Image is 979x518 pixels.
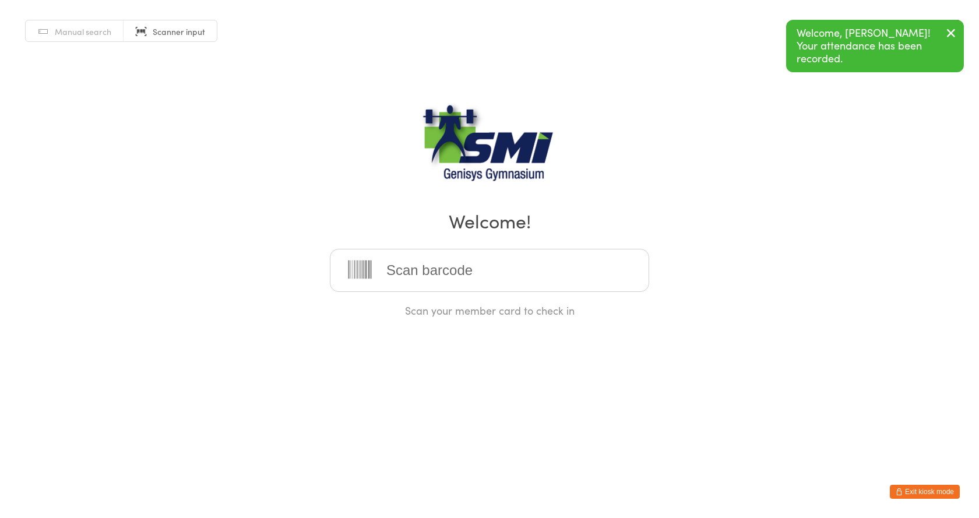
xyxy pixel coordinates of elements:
[12,207,967,234] h2: Welcome!
[330,303,649,318] div: Scan your member card to check in
[55,26,111,37] span: Manual search
[153,26,205,37] span: Scanner input
[786,20,964,72] div: Welcome, [PERSON_NAME]! Your attendance has been recorded.
[330,249,649,292] input: Scan barcode
[417,104,562,191] img: Genisys Gym
[890,485,960,499] button: Exit kiosk mode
